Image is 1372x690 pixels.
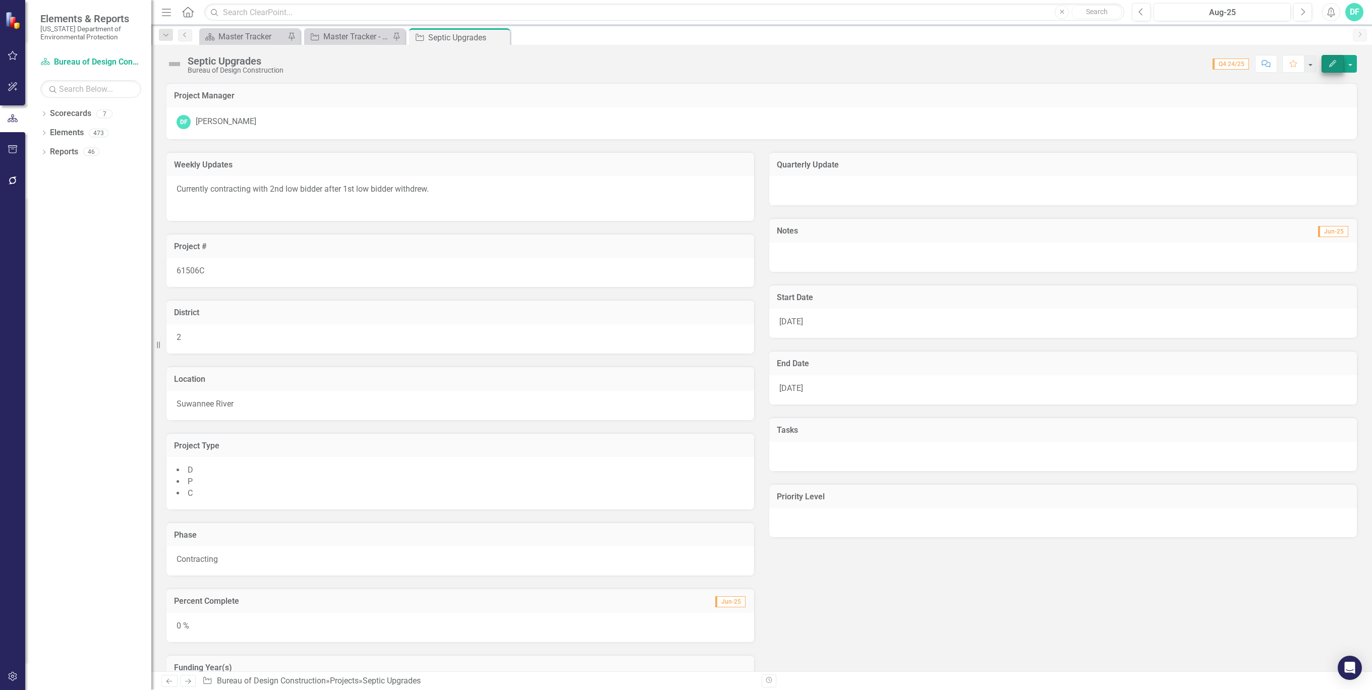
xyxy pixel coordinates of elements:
[1157,7,1287,19] div: Aug-25
[323,30,390,43] div: Master Tracker - Current User
[174,663,747,672] h3: Funding Year(s)
[50,146,78,158] a: Reports
[330,676,359,685] a: Projects
[779,317,803,326] span: [DATE]
[777,359,1349,368] h3: End Date
[174,375,747,384] h3: Location
[1071,5,1122,19] button: Search
[174,91,1349,100] h3: Project Manager
[204,4,1124,21] input: Search ClearPoint...
[188,55,283,67] div: Septic Upgrades
[202,30,285,43] a: Master Tracker
[174,597,561,606] h3: Percent Complete
[1345,3,1363,21] button: DF
[196,116,256,128] div: [PERSON_NAME]
[177,265,744,277] p: 61506C
[40,25,141,41] small: [US_STATE] Department of Environmental Protection
[166,613,754,642] div: 0 %
[188,465,193,475] span: D
[217,676,326,685] a: Bureau of Design Construction
[96,109,112,118] div: 7
[1318,226,1348,237] span: Jun-25
[1213,59,1249,70] span: Q4 24/25
[777,492,1349,501] h3: Priority Level
[177,554,218,564] span: Contracting
[174,160,747,169] h3: Weekly Updates
[777,293,1349,302] h3: Start Date
[177,115,191,129] div: DF
[779,383,803,393] span: [DATE]
[307,30,390,43] a: Master Tracker - Current User
[777,160,1349,169] h3: Quarterly Update
[174,531,747,540] h3: Phase
[715,596,746,607] span: Jun-25
[202,675,754,687] div: » »
[40,13,141,25] span: Elements & Reports
[174,308,747,317] h3: District
[777,226,1008,236] h3: Notes
[177,184,744,197] p: Currently contracting with 2nd low bidder after 1st low bidder withdrew.
[188,488,193,498] span: C
[50,108,91,120] a: Scorecards
[1338,656,1362,680] div: Open Intercom Messenger
[166,56,183,72] img: Not Defined
[174,441,747,450] h3: Project Type
[218,30,285,43] div: Master Tracker
[50,127,84,139] a: Elements
[188,477,193,486] span: P
[777,426,1349,435] h3: Tasks
[1154,3,1291,21] button: Aug-25
[40,56,141,68] a: Bureau of Design Construction
[40,80,141,98] input: Search Below...
[174,242,747,251] h3: Project #
[5,12,23,29] img: ClearPoint Strategy
[177,399,234,409] span: Suwannee River
[188,67,283,74] div: Bureau of Design Construction
[89,129,108,137] div: 473
[83,148,99,156] div: 46
[363,676,421,685] div: Septic Upgrades
[177,332,181,342] span: 2
[428,31,507,44] div: Septic Upgrades
[1086,8,1108,16] span: Search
